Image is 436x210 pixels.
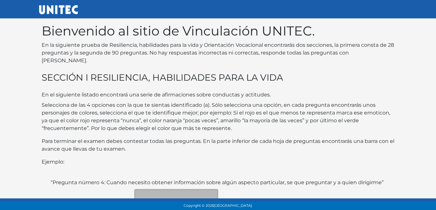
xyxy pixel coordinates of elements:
[42,91,395,99] p: En el siguiente listado encontrará una serie de afirmaciones sobre conductas y actitudes.
[42,101,395,132] p: Selecciona de las 4 opciones con la que te sientas identificado (a). Sólo selecciona una opción, ...
[39,5,78,14] img: UNITEC
[51,179,384,186] label: “Pregunta número 4: Cuando necesito obtener información sobre algún aspecto particular, se que pr...
[42,23,395,39] h1: Bienvenido al sitio de Vinculación UNITEC.
[42,72,395,83] h3: SECCIÓN I RESILIENCIA, HABILIDADES PARA LA VIDA
[42,41,395,65] p: En la siguiente prueba de Resiliencia, habilidades para la vida y Orientación Vocacional encontra...
[214,204,252,208] span: [GEOGRAPHIC_DATA].
[42,137,395,153] p: Para terminar el examen debes contestar todas las preguntas. En la parte inferior de cada hoja de...
[42,158,395,166] p: Ejemplo:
